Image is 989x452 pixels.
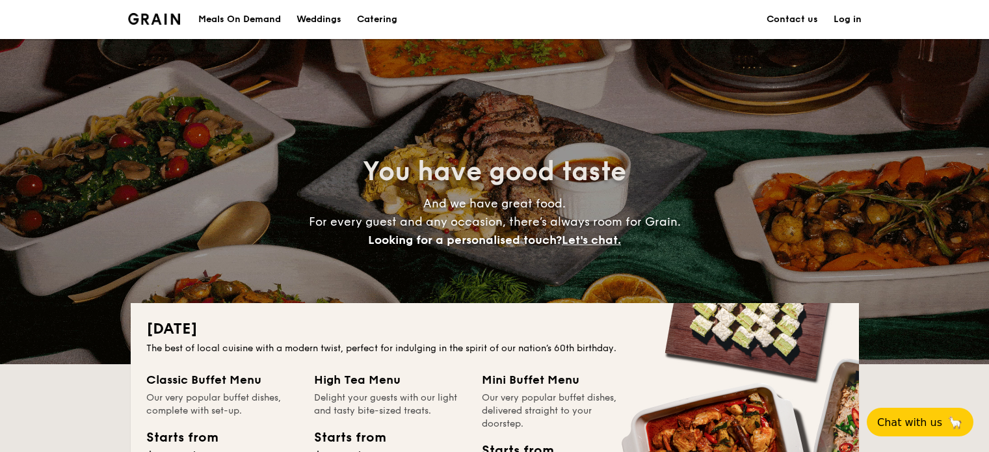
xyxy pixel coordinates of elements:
span: 🦙 [947,415,963,430]
span: Chat with us [877,416,942,429]
span: Looking for a personalised touch? [368,233,562,247]
div: Classic Buffet Menu [146,371,298,389]
a: Logotype [128,13,181,25]
span: Let's chat. [562,233,621,247]
span: And we have great food. For every guest and any occasion, there’s always room for Grain. [309,196,681,247]
div: Starts from [314,428,385,447]
div: High Tea Menu [314,371,466,389]
h2: [DATE] [146,319,843,339]
div: Starts from [146,428,217,447]
span: You have good taste [363,156,626,187]
div: Our very popular buffet dishes, complete with set-up. [146,392,298,418]
div: The best of local cuisine with a modern twist, perfect for indulging in the spirit of our nation’... [146,342,843,355]
div: Our very popular buffet dishes, delivered straight to your doorstep. [482,392,634,431]
img: Grain [128,13,181,25]
div: Delight your guests with our light and tasty bite-sized treats. [314,392,466,418]
div: Mini Buffet Menu [482,371,634,389]
button: Chat with us🦙 [867,408,973,436]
